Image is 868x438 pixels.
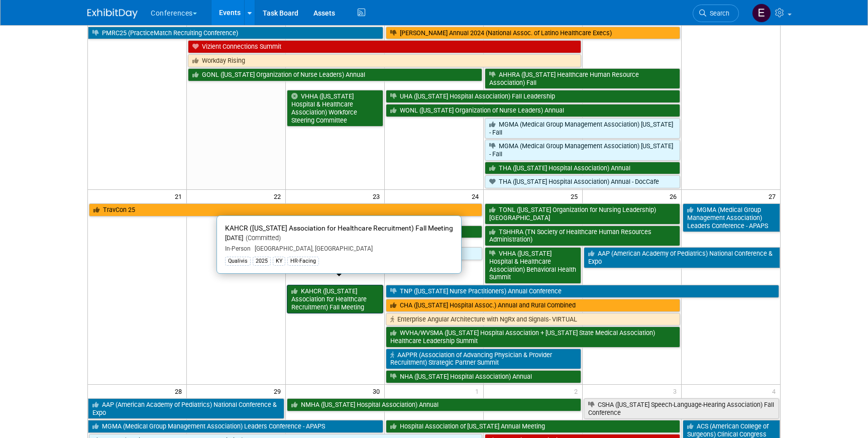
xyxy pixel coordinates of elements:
img: Erin Anderson [752,4,771,23]
a: AAP (American Academy of Pediatrics) National Conference & Expo [584,247,780,268]
span: In-Person [225,245,251,252]
a: GONL ([US_STATE] Organization of Nurse Leaders) Annual [188,68,482,81]
span: [GEOGRAPHIC_DATA], [GEOGRAPHIC_DATA] [251,245,373,252]
span: 2 [573,385,582,397]
a: TONL ([US_STATE] Organization for Nursing Leadership) [GEOGRAPHIC_DATA] [485,203,680,224]
a: CHA ([US_STATE] Hospital Assoc.) Annual and Rural Combined [386,299,680,312]
a: NHA ([US_STATE] Hospital Association) Annual [386,370,581,383]
a: UHA ([US_STATE] Hospital Association) Fall Leadership [386,90,680,103]
a: KAHCR ([US_STATE] Association for Healthcare Recruitment) Fall Meeting [287,285,383,313]
span: 22 [273,190,285,202]
span: 29 [273,385,285,397]
a: [PERSON_NAME] Annual 2024 (National Assoc. of Latino Healthcare Execs) [386,27,680,40]
span: 30 [372,385,384,397]
div: HR-Facing [287,257,319,266]
a: AHHRA ([US_STATE] Healthcare Human Resource Association) Fall [485,68,680,89]
a: Vizient Connections Summit [188,40,581,53]
a: AAPPR (Association of Advancing Physician & Provider Recruitment) Strategic Partner Summit [386,349,581,369]
span: 28 [174,385,186,397]
a: VHHA ([US_STATE] Hospital & Healthcare Association) Workforce Steering Committee [287,90,383,127]
div: Qualivis [225,257,251,266]
span: 21 [174,190,186,202]
span: 24 [471,190,483,202]
div: 2025 [253,257,271,266]
span: 27 [768,190,780,202]
span: 1 [474,385,483,397]
a: THA ([US_STATE] Hospital Association) Annual [485,162,680,175]
a: MGMA (Medical Group Management Association) [US_STATE] - Fall [485,118,680,139]
a: THA ([US_STATE] Hospital Association) Annual - DocCafe [485,175,680,188]
span: (Committed) [243,234,281,242]
a: Hospital Association of [US_STATE] Annual Meeting [386,420,680,433]
a: WONL ([US_STATE] Organization of Nurse Leaders) Annual [386,104,680,117]
a: Workday Rising [188,54,581,67]
a: Search [693,5,739,22]
a: MGMA (Medical Group Management Association) Leaders Conference - APAPS [683,203,780,232]
span: 3 [672,385,681,397]
span: KAHCR ([US_STATE] Association for Healthcare Recruitment) Fall Meeting [225,224,453,232]
span: 4 [771,385,780,397]
span: 23 [372,190,384,202]
a: CSHA ([US_STATE] Speech-Language-Hearing Association) Fall Conference [584,398,779,419]
span: 26 [669,190,681,202]
a: VHHA ([US_STATE] Hospital & Healthcare Association) Behavioral Health Summit [485,247,581,284]
a: MGMA (Medical Group Management Association) [US_STATE] - Fall [485,140,680,160]
span: Search [706,10,729,17]
a: TSHHRA (TN Society of Healthcare Human Resources Administration) [485,226,680,246]
a: WVHA/WVSMA ([US_STATE] Hospital Association + [US_STATE] State Medical Association) Healthcare Le... [386,326,680,347]
div: [DATE] [225,234,453,243]
span: 25 [570,190,582,202]
a: NMHA ([US_STATE] Hospital Association) Annual [287,398,581,411]
a: TravCon 25 [89,203,482,216]
img: ExhibitDay [87,9,138,19]
div: KY [273,257,285,266]
a: AAP (American Academy of Pediatrics) National Conference & Expo [88,398,284,419]
a: PMRC25 (PracticeMatch Recruiting Conference) [88,27,383,40]
a: TNP ([US_STATE] Nurse Practitioners) Annual Conference [386,285,779,298]
a: MGMA (Medical Group Management Association) Leaders Conference - APAPS [88,420,383,433]
a: Enterprise Angular Architecture with NgRx and Signals- VIRTUAL [386,313,680,326]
